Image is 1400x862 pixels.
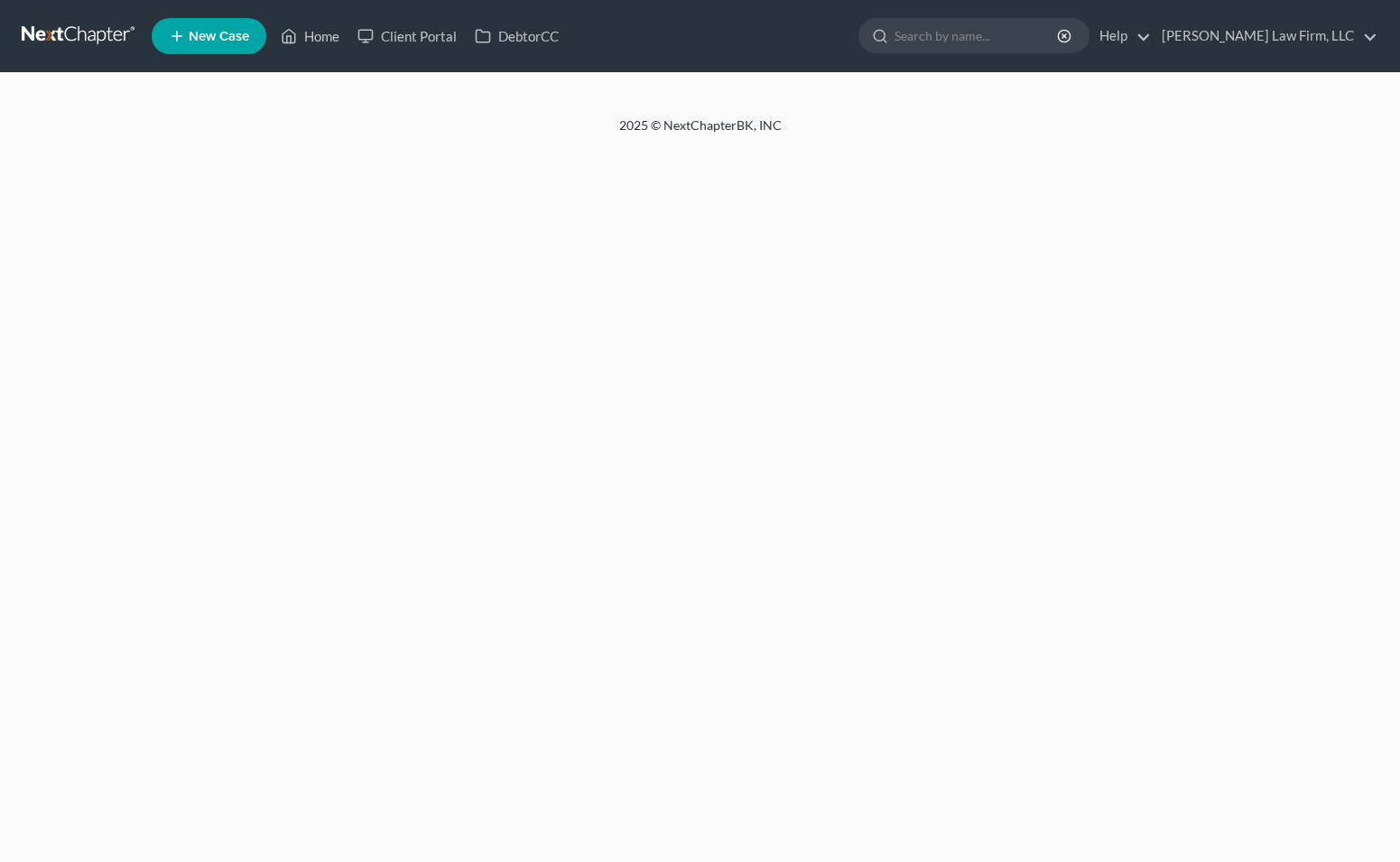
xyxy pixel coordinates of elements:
[272,20,348,52] a: Home
[348,20,466,52] a: Client Portal
[186,116,1215,149] div: 2025 © NextChapterBK, INC
[1153,20,1377,52] a: [PERSON_NAME] Law Firm, LLC
[1090,20,1151,52] a: Help
[189,30,249,43] span: New Case
[466,20,568,52] a: DebtorCC
[895,19,1060,52] input: Search by name...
